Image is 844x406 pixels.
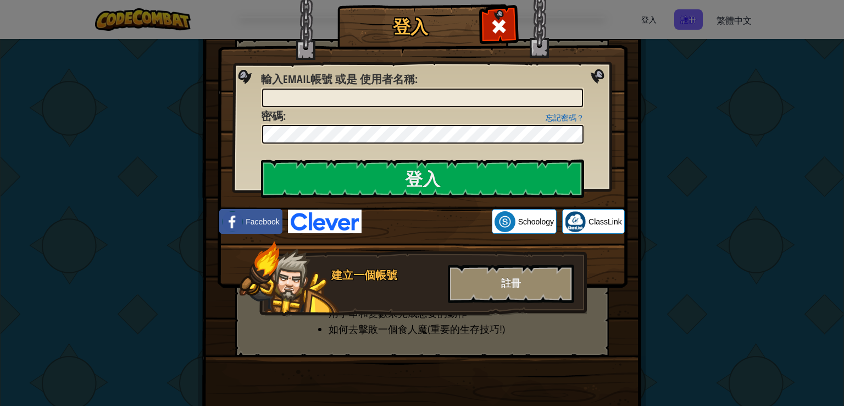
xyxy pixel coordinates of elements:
img: schoology.png [495,211,515,232]
input: 登入 [261,160,584,198]
span: ClassLink [588,216,622,227]
iframe: 「使用 Google 帳戶登入」按鈕 [362,210,492,234]
span: 輸入Email帳號 或是 使用者名稱 [261,72,415,86]
img: classlink-logo-small.png [565,211,586,232]
span: 密碼 [261,108,283,123]
h1: 登入 [340,17,480,36]
label: : [261,72,418,87]
img: facebook_small.png [222,211,243,232]
label: : [261,108,286,124]
div: 建立一個帳號 [331,267,441,283]
span: Schoology [518,216,554,227]
a: 忘記密碼？ [546,113,584,122]
span: Facebook [246,216,279,227]
img: clever-logo-blue.png [288,210,362,233]
div: 註冊 [448,265,574,303]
